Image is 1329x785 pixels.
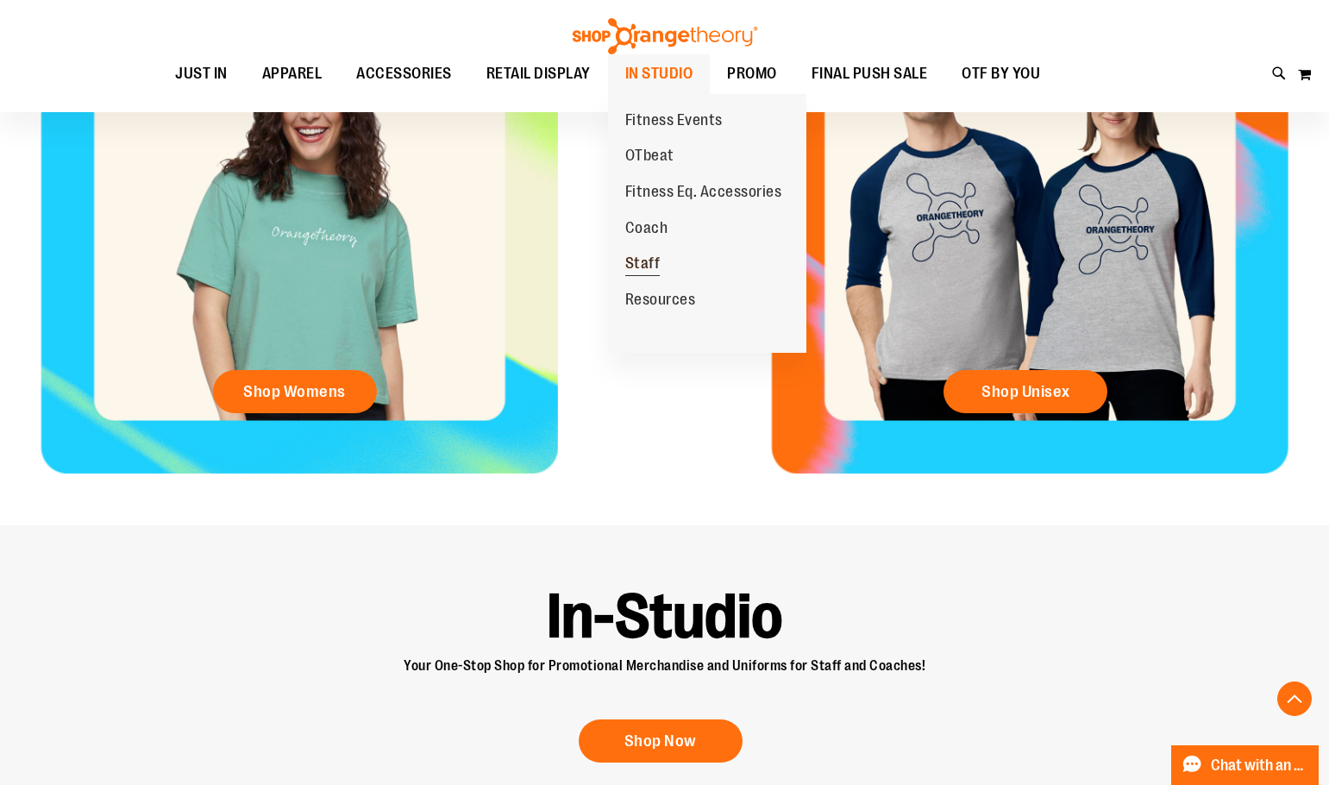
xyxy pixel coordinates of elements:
[486,54,591,93] span: RETAIL DISPLAY
[625,54,693,93] span: IN STUDIO
[625,291,696,312] span: Resources
[547,581,783,652] strong: In-Studio
[625,147,674,168] span: OTbeat
[1171,745,1320,785] button: Chat with an Expert
[404,658,925,674] span: Your One-Stop Shop for Promotional Merchandise and Uniforms for Staff and Coaches!
[1277,681,1312,716] button: Back To Top
[356,54,452,93] span: ACCESSORIES
[579,719,743,763] a: Shop Now
[570,18,760,54] img: Shop Orangetheory
[243,382,346,401] span: Shop Womens
[624,732,697,750] span: Shop Now
[625,254,661,276] span: Staff
[962,54,1040,93] span: OTF BY YOU
[727,54,777,93] span: PROMO
[625,183,782,204] span: Fitness Eq. Accessories
[625,111,723,133] span: Fitness Events
[812,54,928,93] span: FINAL PUSH SALE
[943,370,1107,413] a: Shop Unisex
[262,54,323,93] span: APPAREL
[213,370,377,413] a: Shop Womens
[625,219,668,241] span: Coach
[175,54,228,93] span: JUST IN
[1211,757,1308,774] span: Chat with an Expert
[981,382,1070,401] span: Shop Unisex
